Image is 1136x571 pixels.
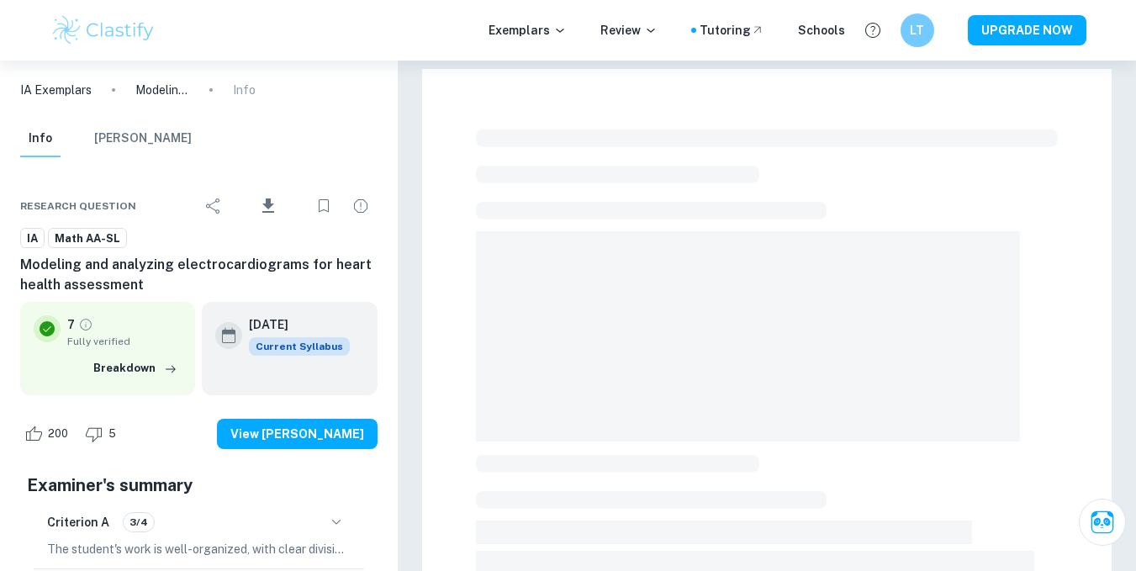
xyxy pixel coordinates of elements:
[48,228,127,249] a: Math AA-SL
[20,120,61,157] button: Info
[249,337,350,356] span: Current Syllabus
[249,315,336,334] h6: [DATE]
[20,228,45,249] a: IA
[901,13,934,47] button: LT
[67,334,182,349] span: Fully verified
[489,21,567,40] p: Exemplars
[89,356,182,381] button: Breakdown
[234,184,304,228] div: Download
[249,337,350,356] div: This exemplar is based on the current syllabus. Feel free to refer to it for inspiration/ideas wh...
[700,21,764,40] a: Tutoring
[124,515,154,530] span: 3/4
[47,513,109,531] h6: Criterion A
[67,315,75,334] p: 7
[233,81,256,99] p: Info
[94,120,192,157] button: [PERSON_NAME]
[600,21,658,40] p: Review
[859,16,887,45] button: Help and Feedback
[20,81,92,99] a: IA Exemplars
[20,198,136,214] span: Research question
[197,189,230,223] div: Share
[968,15,1086,45] button: UPGRADE NOW
[81,420,125,447] div: Dislike
[344,189,378,223] div: Report issue
[78,317,93,332] a: Grade fully verified
[1079,499,1126,546] button: Ask Clai
[307,189,341,223] div: Bookmark
[135,81,189,99] p: Modeling and analyzing electrocardiograms for heart health assessment
[39,426,77,442] span: 200
[217,419,378,449] button: View [PERSON_NAME]
[47,540,351,558] p: The student's work is well-organized, with clear divisions into sections such as introduction, bo...
[49,230,126,247] span: Math AA-SL
[20,420,77,447] div: Like
[20,255,378,295] h6: Modeling and analyzing electrocardiograms for heart health assessment
[907,21,927,40] h6: LT
[99,426,125,442] span: 5
[27,473,371,498] h5: Examiner's summary
[21,230,44,247] span: IA
[50,13,157,47] img: Clastify logo
[798,21,845,40] a: Schools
